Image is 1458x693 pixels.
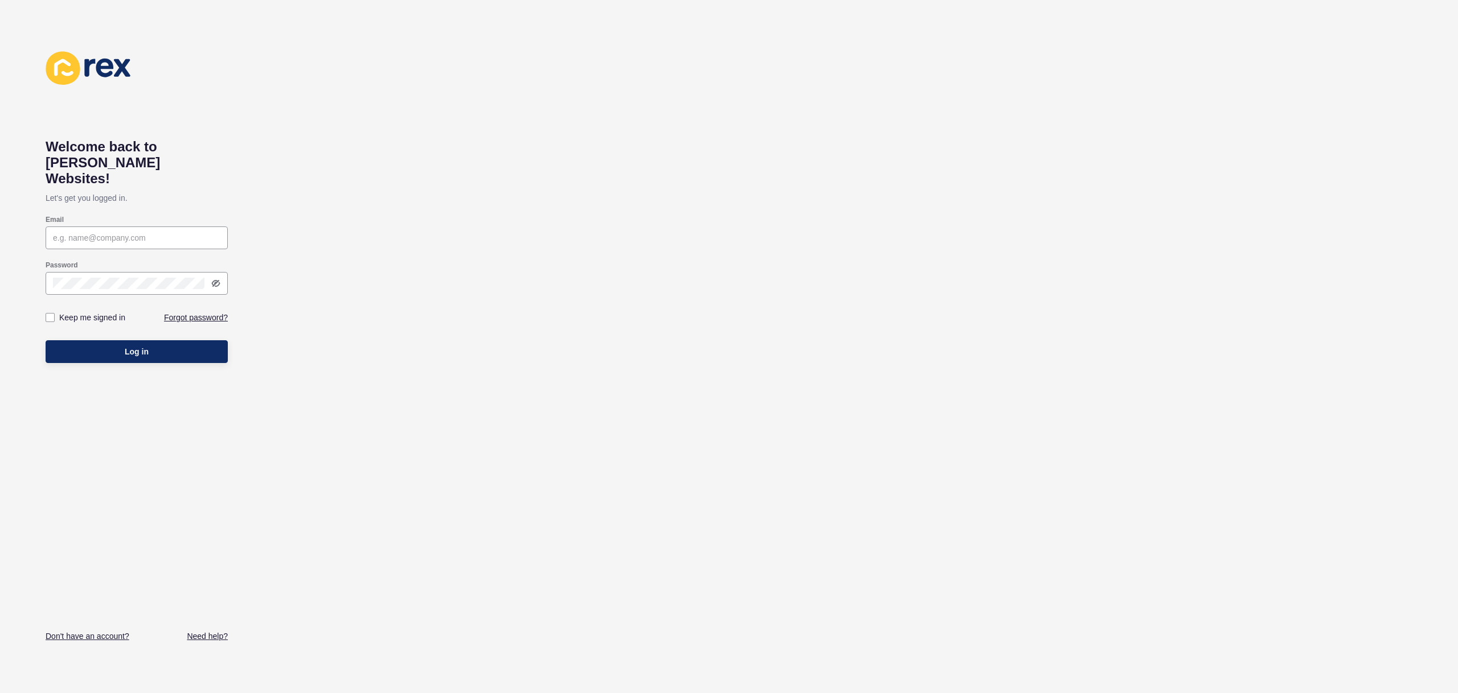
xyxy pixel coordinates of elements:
a: Need help? [187,630,228,642]
p: Let's get you logged in. [46,187,228,209]
a: Don't have an account? [46,630,129,642]
label: Email [46,215,64,224]
input: e.g. name@company.com [53,232,220,244]
span: Log in [125,346,149,357]
label: Keep me signed in [59,312,125,323]
button: Log in [46,340,228,363]
label: Password [46,261,78,270]
h1: Welcome back to [PERSON_NAME] Websites! [46,139,228,187]
a: Forgot password? [164,312,228,323]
